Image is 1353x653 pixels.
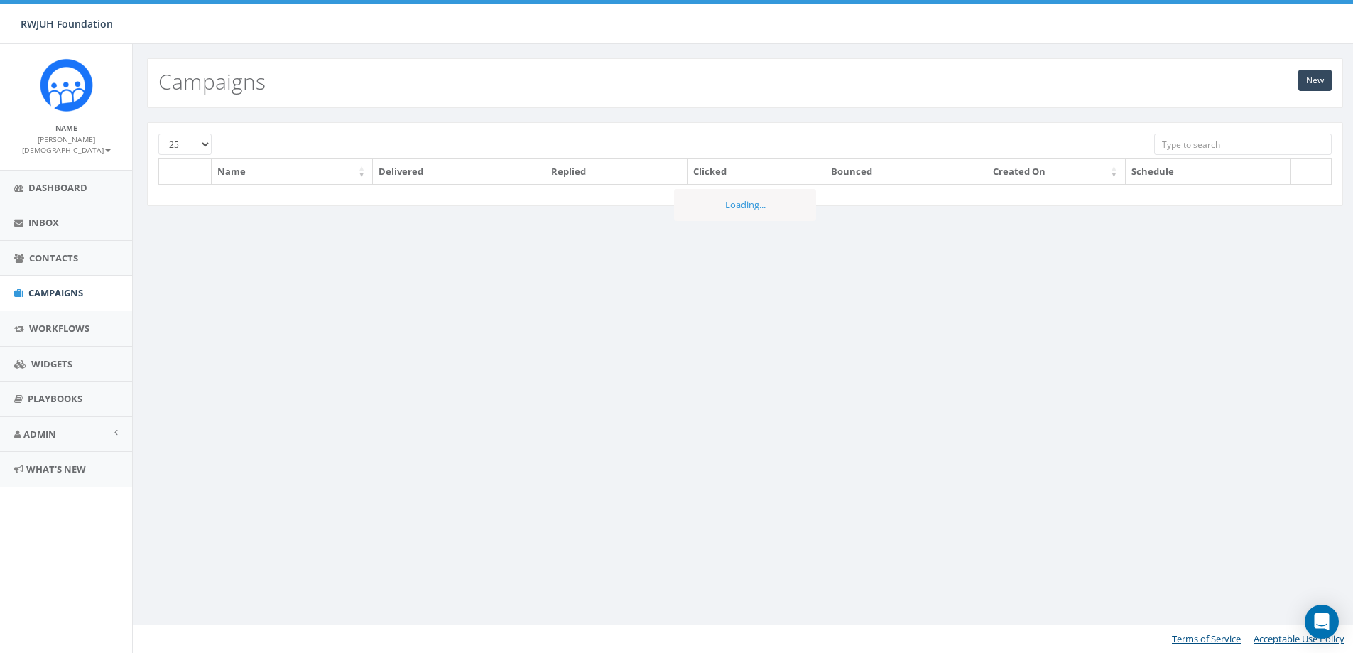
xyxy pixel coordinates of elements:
small: [PERSON_NAME][DEMOGRAPHIC_DATA] [22,134,111,156]
th: Name [212,159,373,184]
a: [PERSON_NAME][DEMOGRAPHIC_DATA] [22,132,111,156]
span: Widgets [31,357,72,370]
span: RWJUH Foundation [21,17,113,31]
span: Campaigns [28,286,83,299]
a: Acceptable Use Policy [1254,632,1344,645]
span: Inbox [28,216,59,229]
th: Bounced [825,159,987,184]
th: Schedule [1126,159,1292,184]
span: What's New [26,463,86,475]
th: Delivered [373,159,545,184]
span: Dashboard [28,181,87,194]
span: Contacts [29,252,78,264]
div: Loading... [674,189,816,221]
a: Terms of Service [1172,632,1241,645]
span: Workflows [29,322,89,335]
span: Playbooks [28,392,82,405]
th: Replied [545,159,688,184]
img: Rally_platform_Icon_1.png [40,58,93,112]
small: Name [55,123,77,133]
input: Type to search [1154,134,1332,155]
th: Created On [987,159,1126,184]
a: New [1298,70,1332,91]
span: Admin [23,428,56,441]
th: Clicked [688,159,825,184]
h2: Campaigns [158,70,266,93]
div: Open Intercom Messenger [1305,605,1339,639]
